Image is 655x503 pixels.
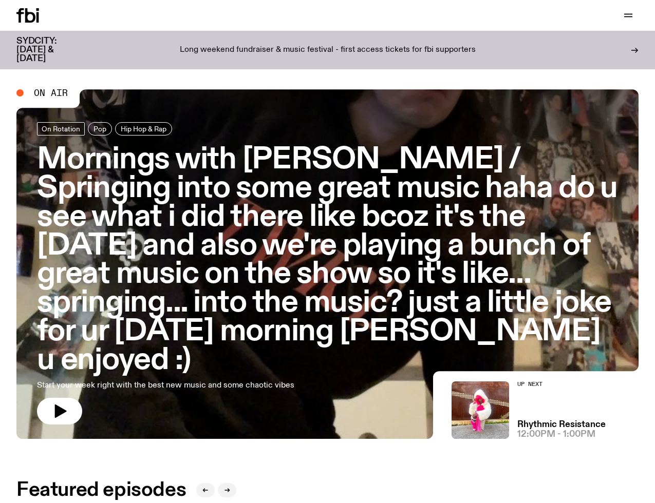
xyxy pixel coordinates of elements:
[88,122,112,136] a: Pop
[37,146,618,375] h3: Mornings with [PERSON_NAME] / Springing into some great music haha do u see what i did there like...
[37,379,300,392] p: Start your week right with the best new music and some chaotic vibes
[121,125,166,132] span: Hip Hop & Rap
[517,420,606,429] a: Rhythmic Resistance
[517,430,595,439] span: 12:00pm - 1:00pm
[452,381,509,439] img: Attu crouches on gravel in front of a brown wall. They are wearing a white fur coat with a hood, ...
[16,89,639,439] a: Jim standing in the fbi studio, hunched over with one hand on their knee and the other on their b...
[93,125,106,132] span: Pop
[37,122,618,424] a: Mornings with [PERSON_NAME] / Springing into some great music haha do u see what i did there like...
[180,46,476,55] p: Long weekend fundraiser & music festival - first access tickets for fbi supporters
[16,481,186,499] h2: Featured episodes
[42,125,80,132] span: On Rotation
[37,122,85,136] a: On Rotation
[16,37,82,63] h3: SYDCITY: [DATE] & [DATE]
[517,381,606,387] h2: Up Next
[34,88,68,98] span: On Air
[115,122,172,136] a: Hip Hop & Rap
